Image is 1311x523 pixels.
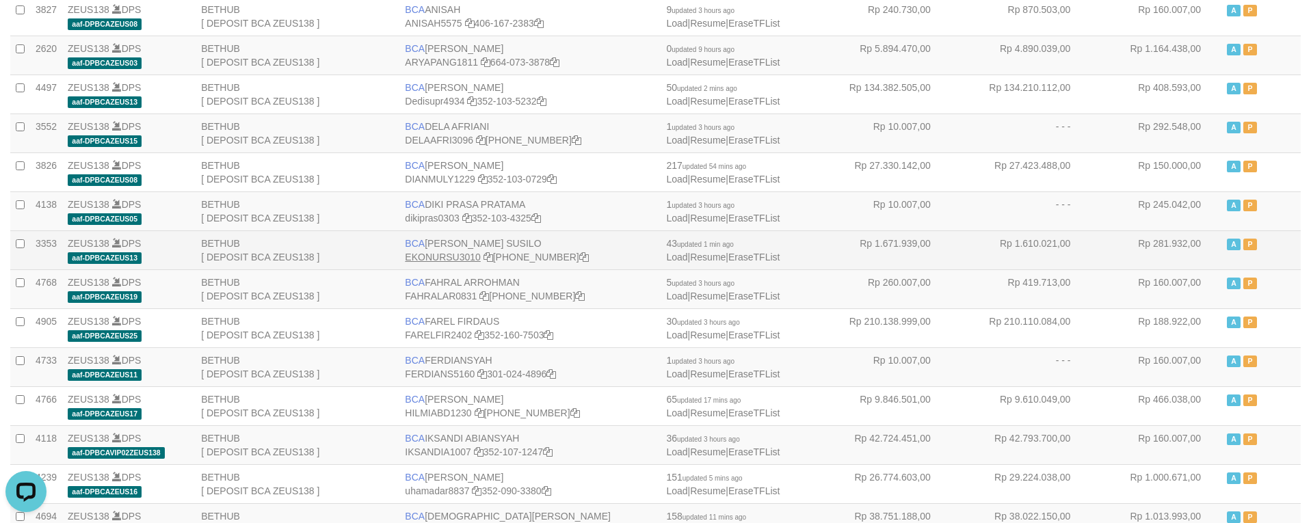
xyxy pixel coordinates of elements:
[1243,239,1257,250] span: Paused
[728,174,780,185] a: EraseTFList
[405,511,425,522] span: BCA
[666,160,746,171] span: 217
[1243,394,1257,406] span: Paused
[1227,317,1241,328] span: Active
[666,252,687,263] a: Load
[666,368,687,379] a: Load
[534,18,544,29] a: Copy 4061672383 to clipboard
[474,446,484,457] a: Copy IKSANDIA1007 to clipboard
[546,368,556,379] a: Copy 3010244896 to clipboard
[1227,161,1241,172] span: Active
[405,96,464,107] a: Dedisupr4934
[951,308,1091,347] td: Rp 210.110.084,00
[405,407,471,418] a: HILMIABD1230
[1227,433,1241,445] span: Active
[1243,511,1257,523] span: Paused
[728,485,780,496] a: EraseTFList
[68,291,142,303] span: aaf-DPBCAZEUS19
[728,368,780,379] a: EraseTFList
[68,472,109,483] a: ZEUS138
[405,485,469,496] a: uhamadar8837
[666,4,734,15] span: 9
[405,472,425,483] span: BCA
[677,85,737,92] span: updated 2 mins ago
[728,213,780,224] a: EraseTFList
[811,347,951,386] td: Rp 10.007,00
[68,252,142,264] span: aaf-DPBCAZEUS13
[196,269,399,308] td: BETHUB [ DEPOSIT BCA ZEUS138 ]
[1227,5,1241,16] span: Active
[405,330,472,340] a: FARELFIR2402
[68,369,142,381] span: aaf-DPBCAZEUS11
[68,121,109,132] a: ZEUS138
[811,269,951,308] td: Rp 260.007,00
[1243,122,1257,133] span: Paused
[951,425,1091,464] td: Rp 42.793.700,00
[666,82,780,107] span: | |
[399,425,661,464] td: IKSANDI ABIANSYAH 352-107-1247
[1091,191,1221,230] td: Rp 245.042,00
[68,408,142,420] span: aaf-DPBCAZEUS17
[399,191,661,230] td: DIKI PRASA PRATAMA 352-103-4325
[951,464,1091,503] td: Rp 29.224.038,00
[30,464,62,503] td: 4239
[405,82,425,93] span: BCA
[405,174,475,185] a: DIANMULY1229
[666,472,780,496] span: | |
[478,174,488,185] a: Copy DIANMULY1229 to clipboard
[666,407,687,418] a: Load
[666,57,687,68] a: Load
[405,368,475,379] a: FERDIANS5160
[572,135,581,146] a: Copy 8692458639 to clipboard
[405,446,471,457] a: IKSANDIA1007
[811,308,951,347] td: Rp 210.138.999,00
[951,36,1091,75] td: Rp 4.890.039,00
[666,160,780,185] span: | |
[579,252,589,263] a: Copy 4062302392 to clipboard
[690,446,726,457] a: Resume
[666,355,780,379] span: | |
[1091,113,1221,152] td: Rp 292.548,00
[481,57,490,68] a: Copy ARYAPANG1811 to clipboard
[666,355,734,366] span: 1
[811,425,951,464] td: Rp 42.724.451,00
[68,199,109,210] a: ZEUS138
[399,152,661,191] td: [PERSON_NAME] 352-103-0729
[666,213,687,224] a: Load
[68,57,142,69] span: aaf-DPBCAZEUS03
[68,486,142,498] span: aaf-DPBCAZEUS16
[666,394,780,418] span: | |
[405,213,459,224] a: dikipras0303
[666,199,780,224] span: | |
[196,308,399,347] td: BETHUB [ DEPOSIT BCA ZEUS138 ]
[1227,394,1241,406] span: Active
[1091,386,1221,425] td: Rp 466.038,00
[666,511,746,522] span: 158
[1091,464,1221,503] td: Rp 1.000.671,00
[690,368,726,379] a: Resume
[672,7,734,14] span: updated 3 hours ago
[30,347,62,386] td: 4733
[666,82,737,93] span: 50
[1227,472,1241,484] span: Active
[728,252,780,263] a: EraseTFList
[666,277,780,301] span: | |
[666,472,742,483] span: 151
[683,513,746,521] span: updated 11 mins ago
[728,57,780,68] a: EraseTFList
[1091,425,1221,464] td: Rp 160.007,00
[690,330,726,340] a: Resume
[1091,308,1221,347] td: Rp 188.922,00
[1227,44,1241,55] span: Active
[62,75,196,113] td: DPS
[196,464,399,503] td: BETHUB [ DEPOSIT BCA ZEUS138 ]
[547,174,557,185] a: Copy 3521030729 to clipboard
[68,96,142,108] span: aaf-DPBCAZEUS13
[666,316,780,340] span: | |
[1227,511,1241,523] span: Active
[68,355,109,366] a: ZEUS138
[405,433,425,444] span: BCA
[1243,472,1257,484] span: Paused
[666,446,687,457] a: Load
[62,464,196,503] td: DPS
